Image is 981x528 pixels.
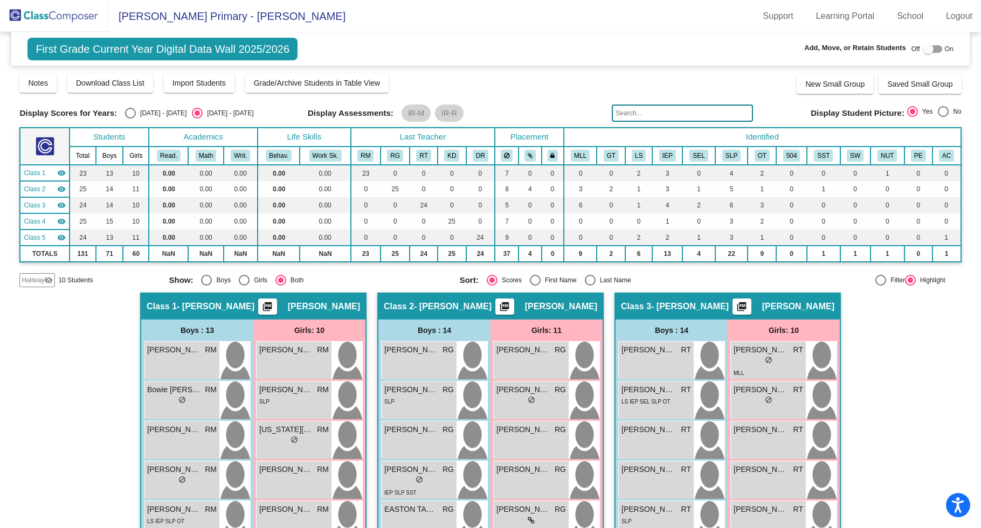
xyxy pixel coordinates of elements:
[652,230,682,246] td: 2
[495,246,519,262] td: 37
[840,246,871,262] td: 1
[96,197,123,213] td: 14
[682,230,715,246] td: 1
[542,230,564,246] td: 0
[203,108,253,118] div: [DATE] - [DATE]
[188,165,224,181] td: 0.00
[224,181,258,197] td: 0.00
[596,275,631,285] div: Last Name
[460,275,742,286] mat-radio-group: Select an option
[20,197,70,213] td: Robin Thompson - Thompson
[840,181,871,197] td: 0
[904,147,932,165] th: Parental Engagement
[904,213,932,230] td: 0
[879,74,961,94] button: Saved Small Group
[22,275,44,285] span: Hallway
[542,147,564,165] th: Keep with teacher
[351,181,381,197] td: 0
[755,8,802,25] a: Support
[444,150,459,162] button: KD
[807,181,840,197] td: 1
[245,73,389,93] button: Grade/Archive Students in Table View
[715,165,748,181] td: 4
[96,246,123,262] td: 71
[715,246,748,262] td: 22
[814,150,833,162] button: SST
[564,213,597,230] td: 0
[597,197,625,213] td: 0
[682,165,715,181] td: 0
[164,73,234,93] button: Import Students
[381,230,410,246] td: 0
[625,213,652,230] td: 0
[564,128,961,147] th: Identified
[871,230,904,246] td: 0
[123,165,149,181] td: 10
[748,147,776,165] th: Occupational Therapy IEP
[67,73,153,93] button: Download Class List
[286,275,304,285] div: Both
[871,147,904,165] th: Nut Allergy
[387,150,403,162] button: RG
[466,197,495,213] td: 0
[541,275,577,285] div: First Name
[682,246,715,262] td: 4
[58,275,93,285] span: 10 Students
[410,197,438,213] td: 24
[24,184,45,194] span: Class 2
[564,181,597,197] td: 3
[19,73,57,93] button: Notes
[96,147,123,165] th: Boys
[28,79,48,87] span: Notes
[76,79,144,87] span: Download Class List
[519,213,542,230] td: 0
[309,150,342,162] button: Work Sk.
[123,197,149,213] td: 10
[652,165,682,181] td: 3
[840,197,871,213] td: 0
[918,107,933,116] div: Yes
[932,213,961,230] td: 0
[652,181,682,197] td: 3
[932,197,961,213] td: 0
[96,181,123,197] td: 14
[519,181,542,197] td: 4
[733,298,751,315] button: Print Students Details
[351,230,381,246] td: 0
[888,8,932,25] a: School
[70,197,96,213] td: 24
[96,230,123,246] td: 13
[597,165,625,181] td: 0
[840,147,871,165] th: School Wide Intervention
[410,147,438,165] th: Robin Thompson
[410,246,438,262] td: 24
[351,165,381,181] td: 23
[20,230,70,246] td: Darci Raymond - Raymond
[473,150,488,162] button: DR
[495,128,564,147] th: Placement
[224,197,258,213] td: 0.00
[932,230,961,246] td: 1
[351,147,381,165] th: Ricki Moynihan-Downs
[652,147,682,165] th: Reading-Writing-Math IEP
[597,181,625,197] td: 2
[149,128,257,147] th: Academics
[519,147,542,165] th: Keep with students
[722,150,741,162] button: SLP
[261,301,274,316] mat-icon: picture_as_pdf
[878,150,897,162] button: NUT
[149,181,188,197] td: 0.00
[715,181,748,197] td: 5
[258,165,300,181] td: 0.00
[612,105,753,122] input: Search...
[840,213,871,230] td: 0
[776,181,807,197] td: 0
[886,275,905,285] div: Filter
[652,246,682,262] td: 13
[597,230,625,246] td: 0
[381,197,410,213] td: 0
[797,74,873,94] button: New Small Group
[904,197,932,213] td: 0
[916,275,945,285] div: Highlight
[70,213,96,230] td: 25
